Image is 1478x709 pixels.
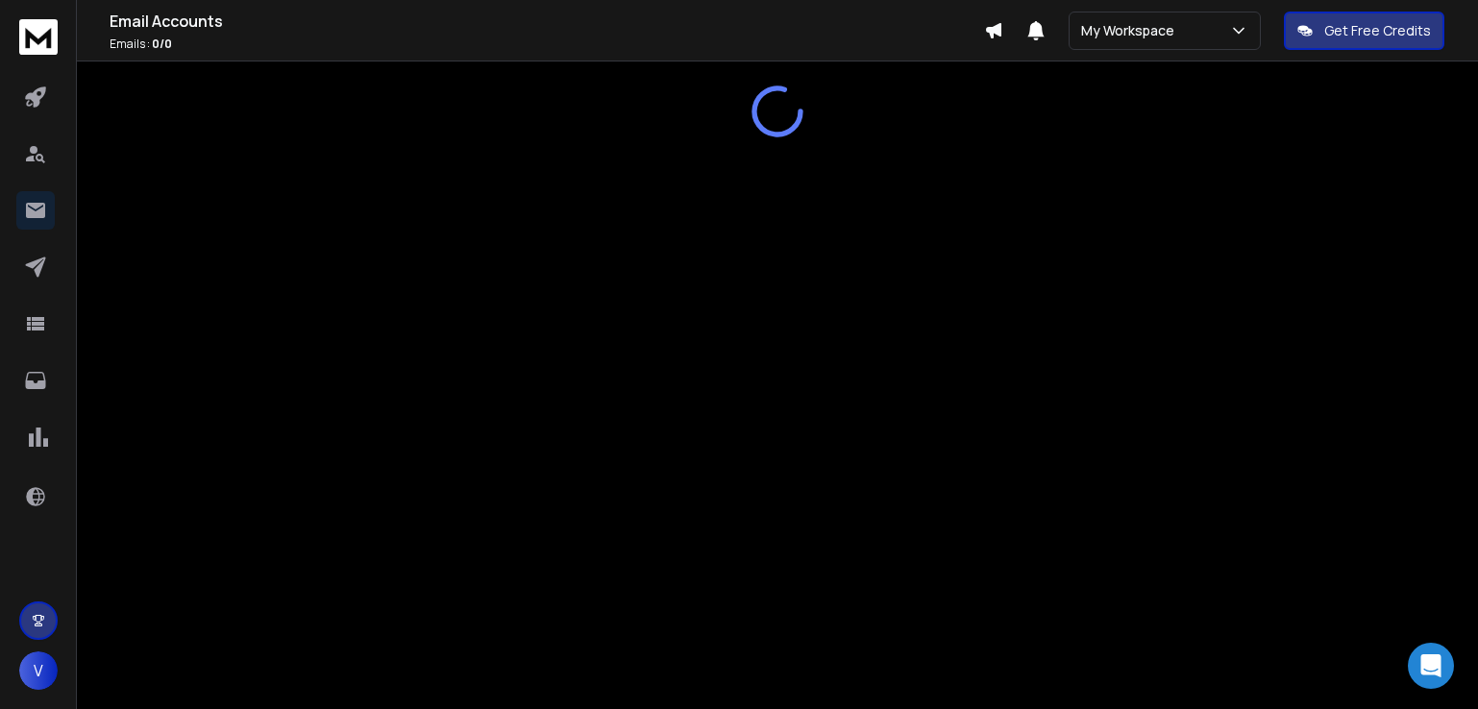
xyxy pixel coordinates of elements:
button: V [19,651,58,690]
p: My Workspace [1081,21,1182,40]
p: Emails : [110,37,984,52]
div: Open Intercom Messenger [1408,643,1454,689]
img: logo [19,19,58,55]
p: Get Free Credits [1324,21,1431,40]
button: Get Free Credits [1284,12,1444,50]
span: 0 / 0 [152,36,172,52]
h1: Email Accounts [110,10,984,33]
